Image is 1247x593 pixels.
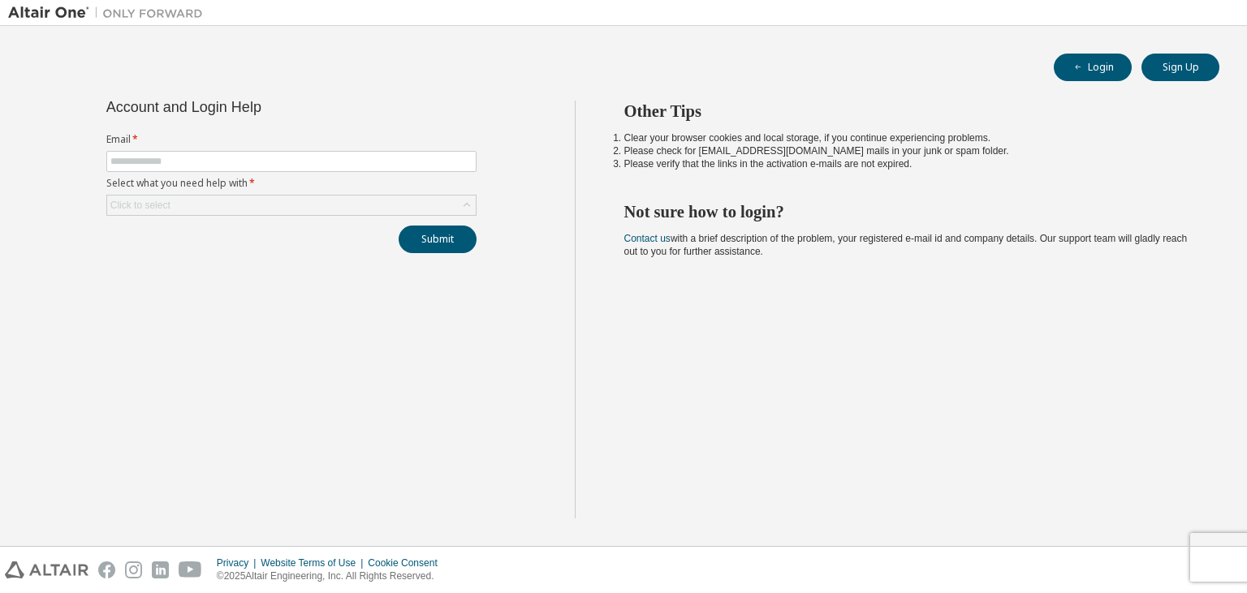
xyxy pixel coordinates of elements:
button: Login [1054,54,1132,81]
div: Click to select [107,196,476,215]
li: Please verify that the links in the activation e-mails are not expired. [624,157,1191,170]
h2: Other Tips [624,101,1191,122]
div: Cookie Consent [368,556,447,569]
img: instagram.svg [125,561,142,578]
label: Email [106,133,477,146]
a: Contact us [624,233,671,244]
img: linkedin.svg [152,561,169,578]
img: youtube.svg [179,561,202,578]
button: Submit [399,226,477,253]
h2: Not sure how to login? [624,201,1191,222]
div: Click to select [110,199,170,212]
div: Website Terms of Use [261,556,368,569]
img: altair_logo.svg [5,561,88,578]
label: Select what you need help with [106,177,477,190]
p: © 2025 Altair Engineering, Inc. All Rights Reserved. [217,569,447,583]
img: Altair One [8,5,211,21]
div: Privacy [217,556,261,569]
div: Account and Login Help [106,101,403,114]
img: facebook.svg [98,561,115,578]
li: Clear your browser cookies and local storage, if you continue experiencing problems. [624,131,1191,144]
span: with a brief description of the problem, your registered e-mail id and company details. Our suppo... [624,233,1188,257]
li: Please check for [EMAIL_ADDRESS][DOMAIN_NAME] mails in your junk or spam folder. [624,144,1191,157]
button: Sign Up [1141,54,1219,81]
